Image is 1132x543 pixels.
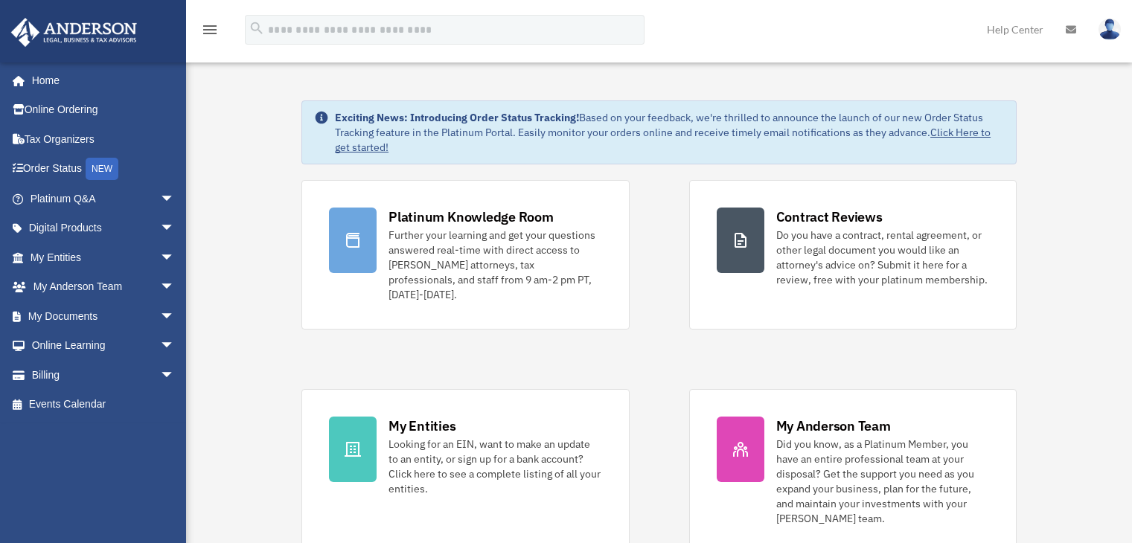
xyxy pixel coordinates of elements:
i: search [249,20,265,36]
a: Click Here to get started! [335,126,991,154]
span: arrow_drop_down [160,272,190,303]
a: menu [201,26,219,39]
a: Home [10,65,190,95]
div: Did you know, as a Platinum Member, you have an entire professional team at your disposal? Get th... [776,437,989,526]
a: My Entitiesarrow_drop_down [10,242,197,272]
div: Do you have a contract, rental agreement, or other legal document you would like an attorney's ad... [776,228,989,287]
span: arrow_drop_down [160,184,190,214]
img: User Pic [1099,19,1121,40]
a: Platinum Q&Aarrow_drop_down [10,184,197,213]
div: Platinum Knowledge Room [388,208,554,226]
div: Looking for an EIN, want to make an update to an entity, or sign up for a bank account? Click her... [388,437,601,496]
a: My Anderson Teamarrow_drop_down [10,272,197,302]
div: Based on your feedback, we're thrilled to announce the launch of our new Order Status Tracking fe... [335,110,1004,155]
a: My Documentsarrow_drop_down [10,301,197,331]
span: arrow_drop_down [160,360,190,391]
strong: Exciting News: Introducing Order Status Tracking! [335,111,579,124]
div: My Entities [388,417,455,435]
a: Contract Reviews Do you have a contract, rental agreement, or other legal document you would like... [689,180,1017,330]
a: Billingarrow_drop_down [10,360,197,390]
span: arrow_drop_down [160,213,190,244]
a: Platinum Knowledge Room Further your learning and get your questions answered real-time with dire... [301,180,629,330]
a: Events Calendar [10,390,197,420]
a: Digital Productsarrow_drop_down [10,213,197,243]
img: Anderson Advisors Platinum Portal [7,18,141,47]
span: arrow_drop_down [160,242,190,273]
span: arrow_drop_down [160,331,190,362]
a: Tax Organizers [10,124,197,154]
div: My Anderson Team [776,417,891,435]
div: Further your learning and get your questions answered real-time with direct access to [PERSON_NAM... [388,228,601,302]
a: Online Learningarrow_drop_down [10,331,197,361]
span: arrow_drop_down [160,301,190,332]
i: menu [201,21,219,39]
div: NEW [86,158,118,180]
div: Contract Reviews [776,208,883,226]
a: Order StatusNEW [10,154,197,184]
a: Online Ordering [10,95,197,125]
